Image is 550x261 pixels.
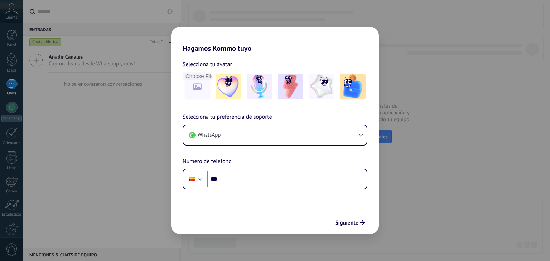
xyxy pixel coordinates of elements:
[332,217,368,229] button: Siguiente
[340,74,366,99] img: -5.jpeg
[278,74,303,99] img: -3.jpeg
[335,220,358,225] span: Siguiente
[183,60,232,69] span: Selecciona tu avatar
[247,74,272,99] img: -2.jpeg
[183,113,272,122] span: Selecciona tu preferencia de soporte
[183,125,367,145] button: WhatsApp
[183,157,232,166] span: Número de teléfono
[198,132,221,139] span: WhatsApp
[309,74,334,99] img: -4.jpeg
[216,74,241,99] img: -1.jpeg
[185,172,199,187] div: Colombia: + 57
[171,27,379,53] h2: Hagamos Kommo tuyo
